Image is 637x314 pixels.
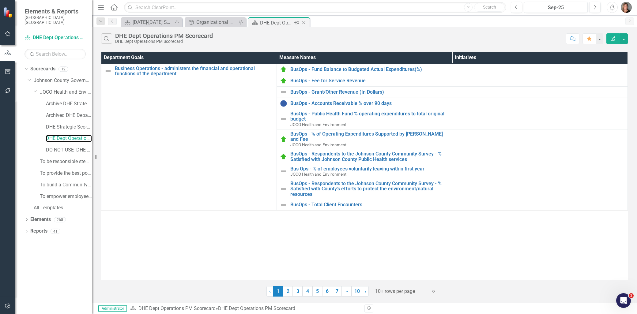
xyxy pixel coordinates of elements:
[277,98,452,109] td: Double-Click to Edit Right Click for Context Menu
[46,124,92,131] a: DHE Strategic Scorecard-Current Year's Plan
[218,305,295,311] div: DHE Dept Operations PM Scorecard
[365,288,366,294] span: ›
[269,288,271,294] span: ‹
[130,305,360,312] div: »
[629,293,634,298] span: 1
[280,168,287,175] img: Not Defined
[277,129,452,149] td: Double-Click to Edit Right Click for Context Menu
[290,142,346,147] span: JOCO Health and Environment
[124,2,506,13] input: Search ClearPoint...
[98,305,127,312] span: Administrator
[46,112,92,119] a: Archived DHE Department Operations
[524,2,588,13] button: Sep-25
[40,181,92,189] a: To build a Community of Choice where people want to live and work​
[290,78,449,84] a: BusOps - Fee for Service Revenue
[290,101,449,106] a: BusOps - Accounts Receivable % over 90 days
[280,201,287,208] img: Not Defined
[30,228,47,235] a: Reports
[30,65,55,73] a: Scorecards
[24,8,86,15] span: Elements & Reports
[196,18,237,26] div: Organizational Development - focus on improving JCDHE’s competency, capability and capacity throu...
[277,149,452,164] td: Double-Click to Edit Right Click for Context Menu
[40,158,92,165] a: To be responsible stewards of taxpayers' money​
[352,286,362,297] a: 10
[54,217,66,222] div: 265
[280,100,287,107] img: No Information
[290,181,449,197] a: BusOps - Respondents to the Johnson County Community Survey - % Satisfied with County's efforts t...
[115,32,213,39] div: DHE Dept Operations PM Scorecard
[40,170,92,177] a: To provide the best possible mandatory and discretionary services
[280,136,287,143] img: On Target
[34,204,92,211] a: All Templates
[40,89,92,96] a: JOCO Health and Environment
[24,34,86,41] a: DHE Dept Operations PM Scorecard
[115,39,213,44] div: DHE Dept Operations PM Scorecard
[51,229,60,234] div: 41
[290,172,346,177] span: JOCO Health and Environment
[616,293,631,308] iframe: Intercom live chat
[24,15,86,25] small: [GEOGRAPHIC_DATA], [GEOGRAPHIC_DATA]
[290,89,449,95] a: BusOps - Grant/Other Revenue (In Dollars)
[312,286,322,297] a: 5
[123,18,173,26] a: [DATE]-[DATE] SP - Current Year Annual Plan Report
[290,67,449,72] a: BusOps - Fund Balance to Budgeted Actual Expenditures(%)
[280,185,287,193] img: Not Defined
[526,4,586,11] div: Sep-25
[290,166,449,172] a: Bus Ops - % of employees voluntarily leaving within first year
[101,64,277,210] td: Double-Click to Edit Right Click for Context Menu
[283,286,293,297] a: 2
[277,75,452,86] td: Double-Click to Edit Right Click for Context Menu
[280,115,287,123] img: Not Defined
[3,7,14,18] img: ClearPoint Strategy
[280,153,287,160] img: On Target
[277,164,452,179] td: Double-Click to Edit Right Click for Context Menu
[290,111,449,122] a: BusOps - Public Health Fund % operating expenditures to total original budget
[280,66,287,73] img: On Target
[322,286,332,297] a: 6
[46,100,92,107] a: Archive DHE Strategic Plan Scorecard
[303,286,312,297] a: 4
[138,305,216,311] a: DHE Dept Operations PM Scorecard
[290,131,449,142] a: BusOps - % of Operating Expenditures Supported by [PERSON_NAME] and Fee
[332,286,342,297] a: 7
[293,286,303,297] a: 3
[277,86,452,98] td: Double-Click to Edit Right Click for Context Menu
[277,179,452,199] td: Double-Click to Edit Right Click for Context Menu
[290,202,449,207] a: BusOps - Total Client Encounters
[34,77,92,84] a: Johnson County Government
[186,18,237,26] a: Organizational Development - focus on improving JCDHE’s competency, capability and capacity throu...
[40,193,92,200] a: To empower employee innovation and productivity
[46,147,92,154] a: DO NOT USE -DHE Division PM Scorecard
[277,109,452,129] td: Double-Click to Edit Right Click for Context Menu
[104,67,112,75] img: Not Defined
[280,88,287,96] img: Not Defined
[290,122,346,127] span: JOCO Health and Environment
[277,64,452,75] td: Double-Click to Edit Right Click for Context Menu
[280,77,287,84] img: On Target
[273,286,283,297] span: 1
[483,5,496,9] span: Search
[621,2,632,13] img: Debra Kellison
[58,66,68,72] div: 12
[260,19,293,27] div: DHE Dept Operations PM Scorecard
[290,151,449,162] a: BusOps - Respondents to the Johnson County Community Survey - % Satisfied with Johnson County Pub...
[133,18,173,26] div: [DATE]-[DATE] SP - Current Year Annual Plan Report
[277,199,452,210] td: Double-Click to Edit Right Click for Context Menu
[474,3,505,12] button: Search
[115,66,273,77] a: Business Operations - administers the financial and operational functions of the department.
[46,135,92,142] a: DHE Dept Operations PM Scorecard
[30,216,51,223] a: Elements
[24,49,86,59] input: Search Below...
